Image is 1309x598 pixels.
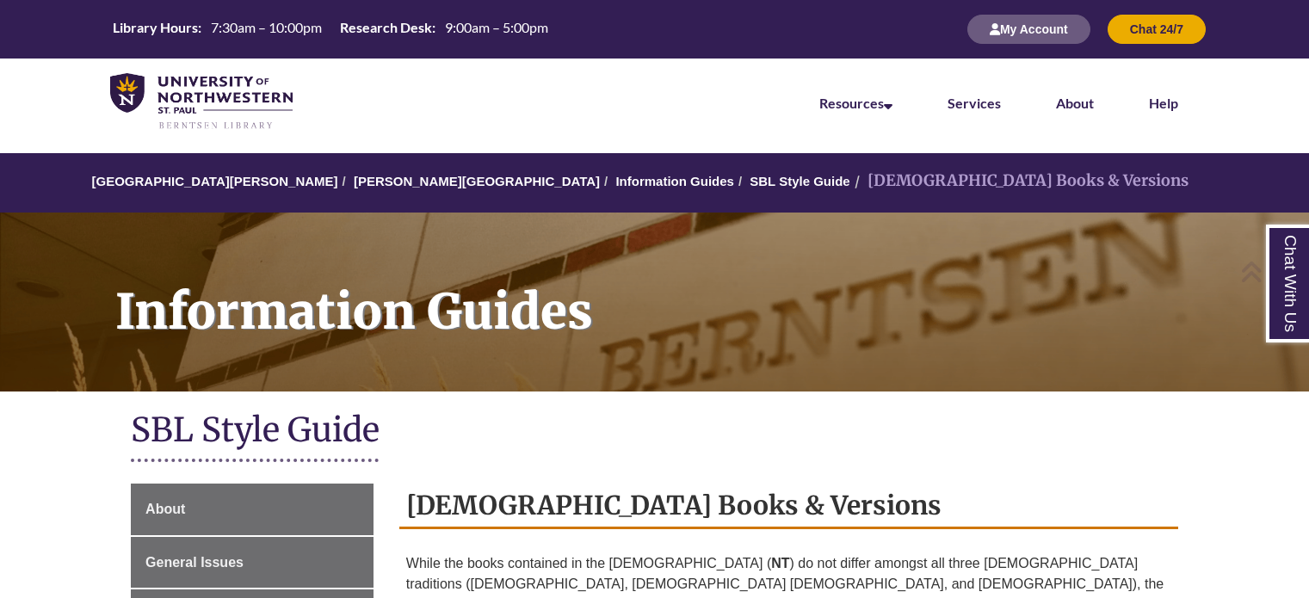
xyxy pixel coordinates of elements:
[106,18,204,37] th: Library Hours:
[96,213,1309,369] h1: Information Guides
[145,555,244,570] span: General Issues
[1149,95,1178,111] a: Help
[354,174,600,188] a: [PERSON_NAME][GEOGRAPHIC_DATA]
[771,556,789,570] strong: NT
[91,174,337,188] a: [GEOGRAPHIC_DATA][PERSON_NAME]
[333,18,438,37] th: Research Desk:
[445,19,548,35] span: 9:00am – 5:00pm
[399,484,1178,529] h2: [DEMOGRAPHIC_DATA] Books & Versions
[967,15,1090,44] button: My Account
[131,537,374,589] a: General Issues
[1108,15,1206,44] button: Chat 24/7
[211,19,322,35] span: 7:30am – 10:00pm
[145,502,185,516] span: About
[948,95,1001,111] a: Services
[750,174,849,188] a: SBL Style Guide
[967,22,1090,36] a: My Account
[1108,22,1206,36] a: Chat 24/7
[1240,260,1305,283] a: Back to Top
[1056,95,1094,111] a: About
[110,73,293,131] img: UNWSP Library Logo
[819,95,892,111] a: Resources
[131,484,374,535] a: About
[106,18,555,41] a: Hours Today
[615,174,734,188] a: Information Guides
[850,169,1189,194] li: [DEMOGRAPHIC_DATA] Books & Versions
[106,18,555,40] table: Hours Today
[131,409,1178,454] h1: SBL Style Guide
